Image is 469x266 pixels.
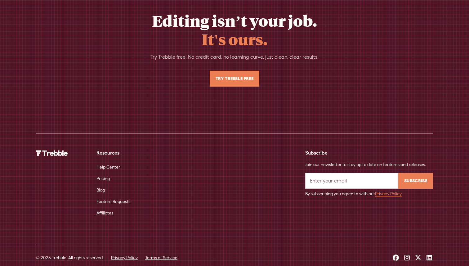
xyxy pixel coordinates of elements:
div: Try Trebble free. No credit card, no learning curve, just clean, clear results. [150,53,319,61]
img: Trebble Logo - AI Podcast Editor [36,150,68,156]
div: Join our newsletter to stay up to date on features and releases. [305,161,433,168]
a: Feature Requests [96,196,130,207]
form: Email Form [305,173,433,197]
div: By subscribing you agree to with our [305,191,433,197]
a: Affiliates [96,207,113,219]
div: Subscribe [305,149,433,156]
span: It's ours. [202,29,267,49]
a: Help Center [96,161,120,173]
div: Resources [96,149,147,156]
a: Try Trebble Free [210,71,259,87]
a: Privacy Policy [375,191,402,196]
a: Blog [96,184,105,196]
h2: Editing isn’t your job. [152,11,317,48]
a: Pricing [96,173,110,184]
input: Subscribe [398,173,433,189]
a: Terms of Service [145,255,177,261]
div: © 2025 Trebble. All rights reserved. [36,255,104,261]
input: Enter your email [305,173,398,189]
a: Privacy Policy [111,255,138,261]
